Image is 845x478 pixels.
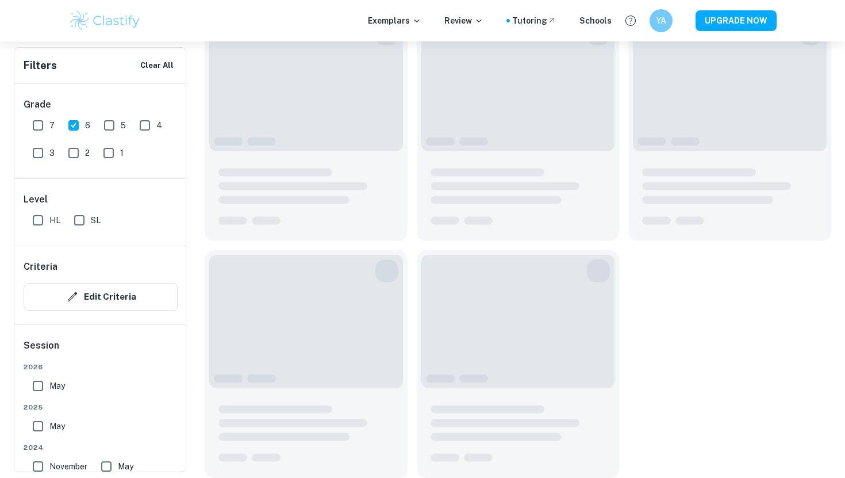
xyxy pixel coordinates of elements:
[24,260,57,274] h6: Criteria
[655,14,668,27] h6: YA
[368,14,421,27] p: Exemplars
[49,380,65,392] span: May
[444,14,483,27] p: Review
[137,57,176,74] button: Clear All
[24,362,178,372] span: 2026
[512,14,556,27] a: Tutoring
[91,214,101,227] span: SL
[579,14,612,27] a: Schools
[68,9,141,32] img: Clastify logo
[49,147,55,159] span: 3
[118,460,133,473] span: May
[650,9,673,32] button: YA
[49,214,60,227] span: HL
[24,98,178,112] h6: Grade
[49,460,87,473] span: November
[49,420,65,433] span: May
[24,442,178,453] span: 2024
[49,119,55,132] span: 7
[696,10,777,31] button: UPGRADE NOW
[24,339,178,362] h6: Session
[621,11,640,30] button: Help and Feedback
[24,193,178,207] h6: Level
[24,402,178,412] span: 2025
[85,119,90,132] span: 6
[24,58,57,74] h6: Filters
[121,119,126,132] span: 5
[24,283,178,311] button: Edit Criteria
[120,147,124,159] span: 1
[156,119,162,132] span: 4
[85,147,90,159] span: 2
